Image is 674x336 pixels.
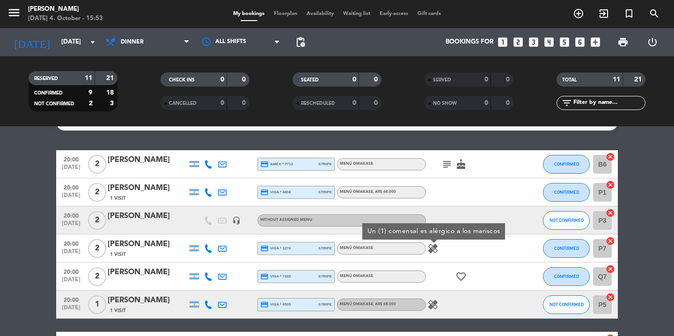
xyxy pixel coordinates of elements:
span: visa * 7335 [260,272,291,281]
span: 20:00 [59,153,83,164]
span: 2 [88,267,106,286]
span: visa * 4808 [260,188,291,197]
strong: 9 [88,89,92,96]
div: [PERSON_NAME] [108,238,187,250]
span: [DATE] [59,164,83,175]
span: MENÚ OMAKASE [340,162,373,166]
i: looks_two [512,36,524,48]
span: stripe [318,273,332,279]
i: add_circle_outline [573,8,584,19]
span: 2 [88,211,106,230]
strong: 3 [110,100,116,107]
span: MENÚ OMAKASE [340,246,373,250]
span: MENÚ OMAKASE [340,190,396,194]
button: menu [7,6,21,23]
span: 2 [88,155,106,174]
span: 1 Visit [110,195,126,202]
i: looks_4 [543,36,555,48]
strong: 0 [242,100,248,106]
span: CANCELLED [169,101,197,106]
span: SEATED [301,78,319,82]
i: cake [455,159,467,170]
i: healing [427,299,439,310]
strong: 21 [634,76,644,83]
span: Early-access [375,11,413,16]
button: NOT CONFIRMED [543,295,590,314]
span: CONFIRMED [554,246,579,251]
div: [PERSON_NAME] [108,182,187,194]
strong: 0 [220,100,224,106]
strong: 0 [242,76,248,83]
span: Without assigned menu [260,218,312,222]
span: visa * 1270 [260,244,291,253]
button: CONFIRMED [543,183,590,202]
span: Gift cards [413,11,446,16]
i: looks_3 [527,36,540,48]
span: NO SHOW [433,101,457,106]
i: filter_list [561,97,572,109]
i: cancel [606,236,615,246]
span: [DATE] [59,192,83,203]
span: MENÚ OMAKASE [340,274,373,278]
button: CONFIRMED [543,267,590,286]
button: CONFIRMED [543,239,590,258]
span: RESERVED [34,76,58,81]
div: [DATE] 4. October - 15:53 [28,14,103,23]
strong: 0 [374,76,380,83]
i: arrow_drop_down [87,37,98,48]
span: pending_actions [295,37,306,48]
strong: 0 [220,76,224,83]
i: search [649,8,660,19]
i: subject [441,159,453,170]
i: add_box [589,36,601,48]
span: 1 Visit [110,307,126,314]
i: cancel [606,180,615,190]
span: amex * 7713 [260,160,293,168]
strong: 0 [484,76,488,83]
i: credit_card [260,160,269,168]
span: stripe [318,161,332,167]
span: [DATE] [59,305,83,315]
span: stripe [318,245,332,251]
i: turned_in_not [623,8,635,19]
button: CONFIRMED [543,155,590,174]
div: [PERSON_NAME] [108,294,187,307]
strong: 21 [106,75,116,81]
span: 20:00 [59,238,83,248]
div: [PERSON_NAME] [108,154,187,166]
i: power_settings_new [647,37,658,48]
span: 20:00 [59,182,83,192]
span: 20:00 [59,266,83,277]
strong: 0 [506,100,512,106]
span: SERVED [433,78,451,82]
div: [PERSON_NAME] [108,266,187,278]
span: NOT CONFIRMED [549,218,584,223]
strong: 0 [352,100,356,106]
div: Un (1) comensal es alérgico a los mariscos [362,223,505,240]
span: [DATE] [59,220,83,231]
span: [DATE] [59,248,83,259]
span: Dinner [121,39,144,45]
strong: 2 [89,100,93,107]
span: stripe [318,189,332,195]
input: Filter by name... [572,98,645,108]
span: NOT CONFIRMED [549,302,584,307]
span: , ARS 68.000 [373,302,396,306]
strong: 11 [613,76,620,83]
i: looks_6 [574,36,586,48]
span: MENÚ OMAKASE [340,302,396,306]
strong: 0 [506,76,512,83]
strong: 0 [484,100,488,106]
i: credit_card [260,188,269,197]
span: Bookings for [446,38,493,46]
span: CONFIRMED [554,190,579,195]
span: [DATE] [59,277,83,287]
i: [DATE] [7,32,57,52]
span: 2 [88,239,106,258]
i: credit_card [260,300,269,309]
div: [PERSON_NAME] [28,5,103,14]
span: Availability [302,11,338,16]
span: 20:00 [59,210,83,220]
span: CONFIRMED [554,161,579,167]
span: , ARS 68.000 [373,190,396,194]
